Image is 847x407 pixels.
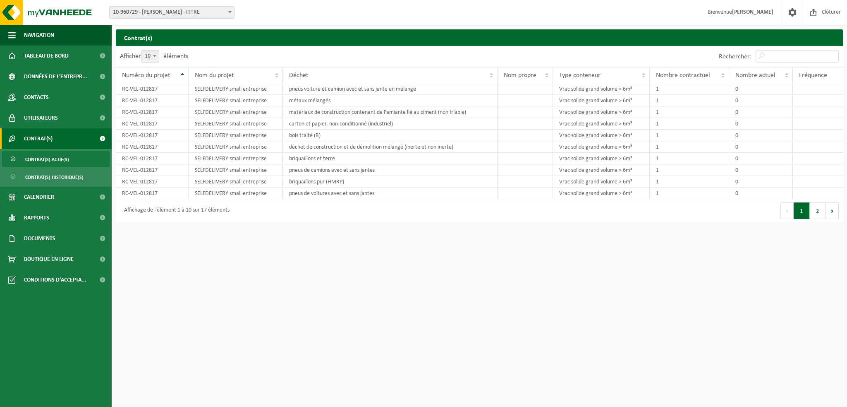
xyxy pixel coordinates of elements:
td: carton et papier, non-conditionné (industriel) [283,118,498,130]
td: 1 [650,83,729,95]
td: Vrac solide grand volume > 6m³ [553,153,650,164]
td: 1 [650,141,729,153]
span: Tableau de bord [24,46,69,66]
td: Vrac solide grand volume > 6m³ [553,118,650,130]
label: Afficher éléments [120,53,188,60]
td: 0 [729,83,793,95]
td: RC-VEL-012817 [116,164,189,176]
td: Vrac solide grand volume > 6m³ [553,141,650,153]
span: Nombre contractuel [656,72,710,79]
td: briquaillons pur (HMRP) [283,176,498,188]
td: briquaillons et terre [283,153,498,164]
td: RC-VEL-012817 [116,106,189,118]
span: Nom du projet [195,72,234,79]
td: Vrac solide grand volume > 6m³ [553,188,650,199]
span: Boutique en ligne [24,249,74,270]
td: 1 [650,118,729,130]
td: SELFDELIVERY small entreprise [189,188,283,199]
span: Type conteneur [559,72,601,79]
span: Nom propre [504,72,536,79]
td: SELFDELIVERY small entreprise [189,95,283,106]
td: Vrac solide grand volume > 6m³ [553,106,650,118]
button: Next [826,202,839,219]
button: Previous [780,202,794,219]
span: Calendrier [24,187,54,207]
td: Vrac solide grand volume > 6m³ [553,83,650,95]
td: 0 [729,130,793,141]
span: 10 [141,51,159,62]
td: 1 [650,95,729,106]
span: Données de l'entrepr... [24,66,87,87]
td: SELFDELIVERY small entreprise [189,83,283,95]
span: Conditions d'accepta... [24,270,86,290]
span: Documents [24,228,55,249]
td: 0 [729,106,793,118]
h2: Contrat(s) [116,29,843,46]
td: 1 [650,164,729,176]
td: 1 [650,176,729,188]
span: 10-960729 - DENIS CHRISTOPHE-ITTRE - ITTRE [109,6,234,19]
td: 0 [729,118,793,130]
td: Vrac solide grand volume > 6m³ [553,164,650,176]
button: 2 [810,202,826,219]
td: RC-VEL-012817 [116,153,189,164]
td: 1 [650,130,729,141]
td: 0 [729,141,793,153]
td: RC-VEL-012817 [116,130,189,141]
td: RC-VEL-012817 [116,188,189,199]
td: 0 [729,95,793,106]
td: SELFDELIVERY small entreprise [189,141,283,153]
div: Affichage de l'élément 1 à 10 sur 17 éléments [120,203,230,218]
td: 1 [650,153,729,164]
td: RC-VEL-012817 [116,118,189,130]
span: Rapports [24,207,49,228]
td: SELFDELIVERY small entreprise [189,106,283,118]
span: Utilisateurs [24,108,58,128]
td: matériaux de construction contenant de l'amiante lié au ciment (non friable) [283,106,498,118]
td: pneus voiture et camion avec et sans jante en mélange [283,83,498,95]
span: Fréquence [799,72,827,79]
td: pneus de voitures avec et sans jantes [283,188,498,199]
td: 0 [729,153,793,164]
span: Contrat(s) historique(s) [25,169,84,185]
td: RC-VEL-012817 [116,95,189,106]
td: 1 [650,106,729,118]
td: SELFDELIVERY small entreprise [189,118,283,130]
label: Rechercher: [719,53,751,60]
td: pneus de camions avec et sans jantes [283,164,498,176]
td: Vrac solide grand volume > 6m³ [553,130,650,141]
td: 0 [729,176,793,188]
td: SELFDELIVERY small entreprise [189,130,283,141]
td: RC-VEL-012817 [116,141,189,153]
span: Nombre actuel [735,72,775,79]
td: SELFDELIVERY small entreprise [189,176,283,188]
span: Numéro du projet [122,72,170,79]
span: Contrat(s) actif(s) [25,152,69,167]
span: Navigation [24,25,54,46]
button: 1 [794,202,810,219]
td: métaux mélangés [283,95,498,106]
td: SELFDELIVERY small entreprise [189,153,283,164]
td: SELFDELIVERY small entreprise [189,164,283,176]
td: Vrac solide grand volume > 6m³ [553,176,650,188]
td: 0 [729,164,793,176]
span: Déchet [289,72,308,79]
td: bois traité (B) [283,130,498,141]
td: RC-VEL-012817 [116,176,189,188]
span: Contacts [24,87,49,108]
strong: [PERSON_NAME] [732,9,773,15]
a: Contrat(s) historique(s) [2,169,110,185]
a: Contrat(s) actif(s) [2,151,110,167]
td: 1 [650,188,729,199]
td: déchet de construction et de démolition mélangé (inerte et non inerte) [283,141,498,153]
span: Contrat(s) [24,128,53,149]
span: 10-960729 - DENIS CHRISTOPHE-ITTRE - ITTRE [110,7,234,18]
td: RC-VEL-012817 [116,83,189,95]
td: 0 [729,188,793,199]
td: Vrac solide grand volume > 6m³ [553,95,650,106]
